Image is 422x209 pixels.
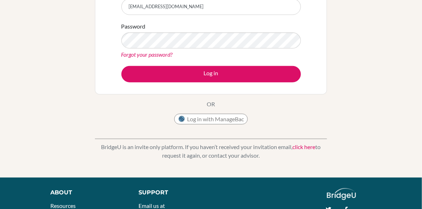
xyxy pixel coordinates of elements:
[327,188,356,200] img: logo_white@2x-f4f0deed5e89b7ecb1c2cc34c3e3d731f90f0f143d5ea2071677605dd97b5244.png
[121,66,301,82] button: Log in
[293,143,316,150] a: click here
[121,22,146,31] label: Password
[50,202,76,209] a: Resources
[207,100,215,108] p: OR
[174,114,248,124] button: Log in with ManageBac
[139,188,205,197] div: Support
[121,51,173,58] a: Forgot your password?
[50,188,123,197] div: About
[95,143,327,160] p: BridgeU is an invite only platform. If you haven’t received your invitation email, to request it ...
